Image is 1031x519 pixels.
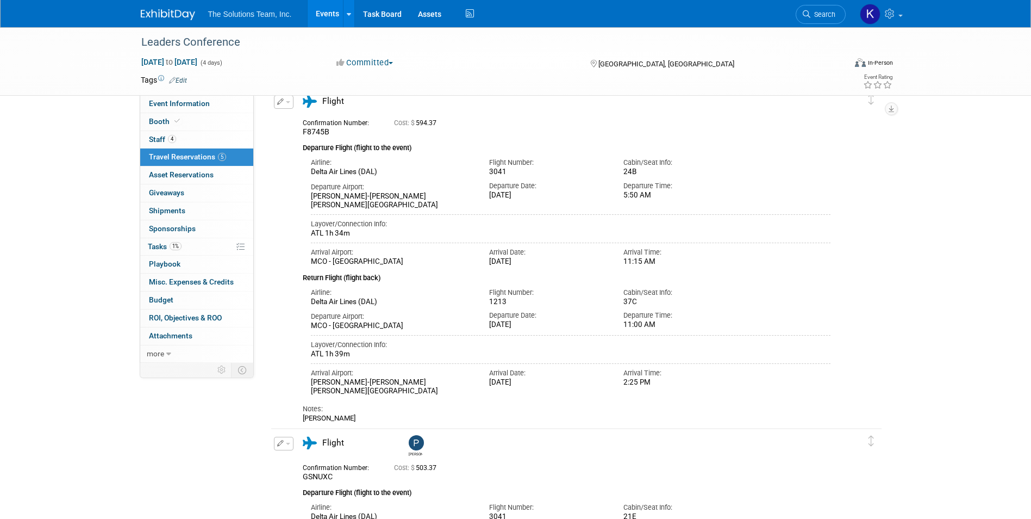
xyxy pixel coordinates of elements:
[149,313,222,322] span: ROI, Objectives & ROO
[311,219,831,229] div: Layover/Connection Info:
[140,95,253,113] a: Event Information
[394,119,441,127] span: 594.37
[623,503,741,512] div: Cabin/Seat Info:
[810,10,835,18] span: Search
[863,75,892,80] div: Event Rating
[311,257,473,267] div: MCO - [GEOGRAPHIC_DATA]
[149,295,173,304] span: Budget
[140,310,253,327] a: ROI, Objectives & ROO
[867,59,893,67] div: In-Person
[140,149,253,166] a: Travel Reservations5
[489,378,607,387] div: [DATE]
[855,58,866,67] img: Format-Inperson.png
[311,298,473,307] div: Delta Air Lines (DAL)
[489,248,607,257] div: Arrival Date:
[141,57,198,67] span: [DATE] [DATE]
[303,404,831,414] div: Notes:
[623,320,741,330] div: 11:00 AM
[394,464,441,472] span: 503.37
[148,242,182,251] span: Tasks
[141,9,195,20] img: ExhibitDay
[149,259,180,268] span: Playbook
[489,257,607,267] div: [DATE]
[623,298,741,306] div: 37C
[140,345,253,363] a: more
[303,267,831,283] div: Return Flight (flight back)
[311,368,473,378] div: Arrival Airport:
[322,96,344,106] span: Flight
[168,135,176,143] span: 4
[140,292,253,309] a: Budget
[231,363,253,377] td: Toggle Event Tabs
[489,168,607,177] div: 3041
[311,192,473,211] div: [PERSON_NAME]-[PERSON_NAME] [PERSON_NAME][GEOGRAPHIC_DATA]
[303,461,378,472] div: Confirmation Number:
[311,288,473,298] div: Airline:
[782,57,893,73] div: Event Format
[140,220,253,238] a: Sponsorships
[311,350,831,359] div: ATL 1h 39m
[489,181,607,191] div: Departure Date:
[394,119,416,127] span: Cost: $
[623,181,741,191] div: Departure Time:
[218,153,226,161] span: 5
[140,202,253,220] a: Shipments
[141,75,187,85] td: Tags
[868,94,874,105] i: Click and drag to move item
[303,127,329,136] span: F8745B
[303,437,317,449] i: Flight
[623,311,741,320] div: Departure Time:
[199,59,222,66] span: (4 days)
[140,166,253,184] a: Asset Reservations
[303,482,831,498] div: Departure Flight (flight to the event)
[149,331,192,340] span: Attachments
[311,340,831,350] div: Layover/Connection Info:
[311,322,473,331] div: MCO - [GEOGRAPHIC_DATA]
[623,248,741,257] div: Arrival Time:
[311,229,831,238] div: ATL 1h 34m
[140,238,253,256] a: Tasks1%
[489,311,607,320] div: Departure Date:
[623,288,741,298] div: Cabin/Seat Info:
[623,158,741,168] div: Cabin/Seat Info:
[489,191,607,200] div: [DATE]
[140,113,253,131] a: Booth
[140,274,253,291] a: Misc. Expenses & Credits
[489,320,607,330] div: [DATE]
[149,152,226,161] span: Travel Reservations
[394,464,416,472] span: Cost: $
[333,57,397,69] button: Committed
[147,349,164,358] span: more
[406,435,425,456] div: Paxton Payton
[164,58,174,66] span: to
[598,60,734,68] span: [GEOGRAPHIC_DATA], [GEOGRAPHIC_DATA]
[149,135,176,144] span: Staff
[311,312,473,322] div: Departure Airport:
[140,256,253,273] a: Playbook
[149,170,214,179] span: Asset Reservations
[140,328,253,345] a: Attachments
[868,436,874,447] i: Click and drag to move item
[409,435,424,450] img: Paxton Payton
[311,182,473,192] div: Departure Airport:
[303,472,333,481] span: GSNUXC
[489,158,607,168] div: Flight Number:
[311,248,473,257] div: Arrival Airport:
[303,414,831,423] div: [PERSON_NAME]
[623,257,741,267] div: 11:15 AM
[409,450,422,456] div: Paxton Payton
[623,368,741,378] div: Arrival Time:
[138,33,829,52] div: Leaders Conference
[489,288,607,298] div: Flight Number:
[311,378,473,397] div: [PERSON_NAME]-[PERSON_NAME] [PERSON_NAME][GEOGRAPHIC_DATA]
[169,77,187,84] a: Edit
[489,503,607,512] div: Flight Number:
[303,95,317,108] i: Flight
[170,242,182,250] span: 1%
[174,118,180,124] i: Booth reservation complete
[860,4,880,24] img: Kaelon Harris
[489,298,607,307] div: 1213
[311,168,473,177] div: Delta Air Lines (DAL)
[149,117,182,126] span: Booth
[623,191,741,200] div: 5:50 AM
